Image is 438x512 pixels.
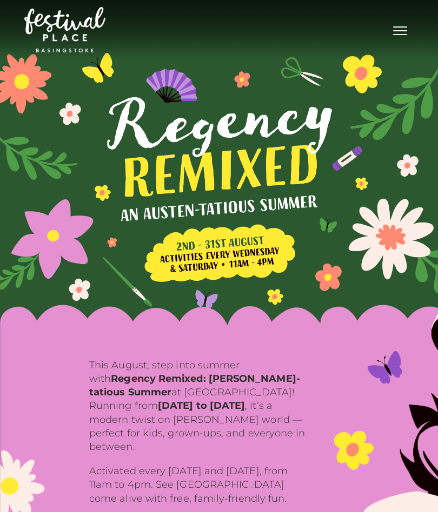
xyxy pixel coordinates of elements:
img: Festival Place Logo [24,7,105,52]
b: Regency Remixed: [PERSON_NAME]-tatious Summer [89,373,300,398]
b: [DATE] to [DATE] [158,400,245,412]
p: This August, step into summer with at [GEOGRAPHIC_DATA]! Running from , it’s a modern twist on [P... [89,359,306,454]
p: Activated every [DATE] and [DATE], from 11am to 4pm. See [GEOGRAPHIC_DATA] come alive with free, ... [89,464,306,506]
button: Toggle navigation [387,22,414,37]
